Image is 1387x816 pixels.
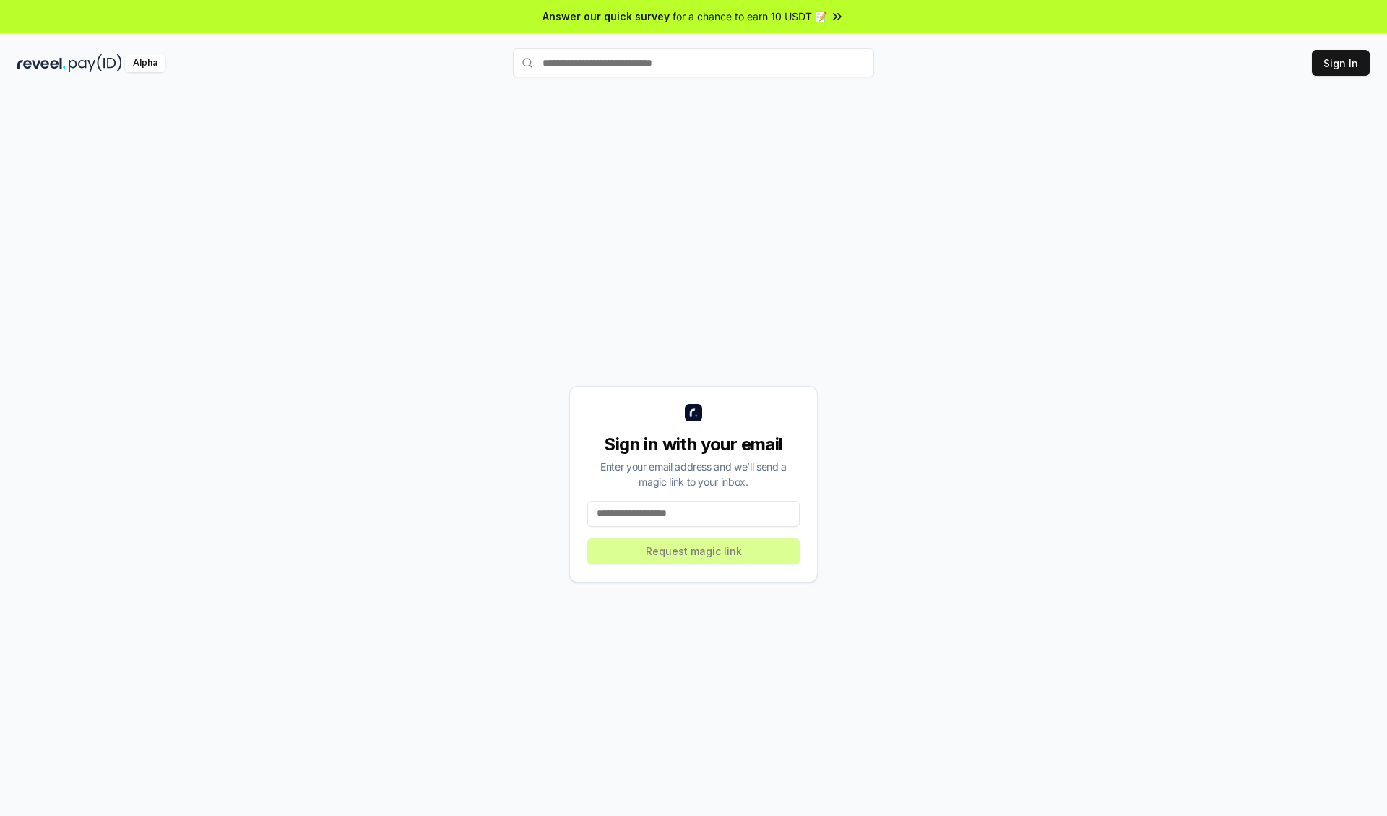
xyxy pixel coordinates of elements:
img: pay_id [69,54,122,72]
span: for a chance to earn 10 USDT 📝 [673,9,827,24]
img: logo_small [685,404,702,421]
img: reveel_dark [17,54,66,72]
div: Sign in with your email [587,433,800,456]
div: Enter your email address and we’ll send a magic link to your inbox. [587,459,800,489]
button: Sign In [1312,50,1370,76]
span: Answer our quick survey [543,9,670,24]
div: Alpha [125,54,165,72]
